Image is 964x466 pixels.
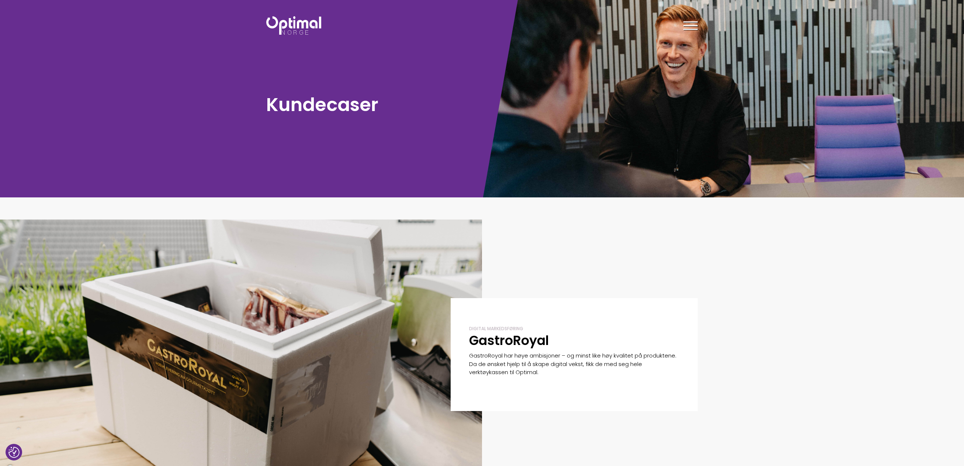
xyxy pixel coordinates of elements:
h1: Kundecaser [266,93,478,117]
button: Samtykkepreferanser [8,447,20,458]
img: Optimal Norge [266,16,321,35]
p: GastroRoyal har høye ambisjoner – og minst like høy kvalitet på produktene. Da de ønsket hjelp ti... [469,352,679,377]
a: Digital markedsføring GastroRoyal GastroRoyal har høye ambisjoner – og minst like høy kvalitet på... [482,298,964,411]
img: Revisit consent button [8,447,20,458]
h2: GastroRoyal [469,332,679,349]
div: Digital markedsføring [469,326,679,332]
